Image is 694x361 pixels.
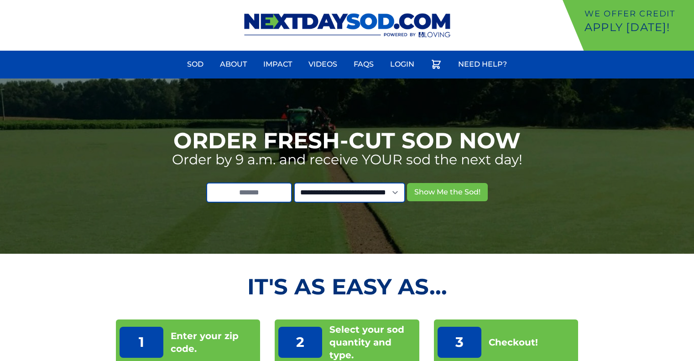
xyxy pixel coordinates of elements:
[172,152,522,168] p: Order by 9 a.m. and receive YOUR sod the next day!
[407,183,488,201] button: Show Me the Sod!
[584,7,690,20] p: We offer Credit
[258,53,297,75] a: Impact
[489,336,538,349] p: Checkout!
[182,53,209,75] a: Sod
[171,330,257,355] p: Enter your zip code.
[214,53,252,75] a: About
[348,53,379,75] a: FAQs
[385,53,420,75] a: Login
[303,53,343,75] a: Videos
[438,327,481,358] p: 3
[173,130,521,152] h1: Order Fresh-Cut Sod Now
[120,327,163,358] p: 1
[278,327,322,358] p: 2
[584,20,690,35] p: Apply [DATE]!
[116,276,579,298] h2: It's as Easy As...
[453,53,512,75] a: Need Help?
